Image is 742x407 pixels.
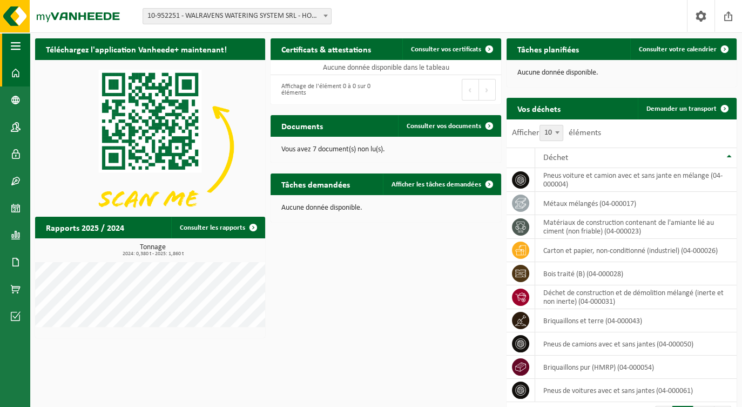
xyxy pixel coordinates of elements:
[639,46,717,53] span: Consulter votre calendrier
[630,38,736,60] a: Consulter votre calendrier
[535,309,737,332] td: briquaillons et terre (04-000043)
[392,181,481,188] span: Afficher les tâches demandées
[35,217,135,238] h2: Rapports 2025 / 2024
[383,174,500,195] a: Afficher les tâches demandées
[543,154,568,162] span: Déchet
[143,8,332,24] span: 10-952251 - WALRAVENS WATERING SYSTEM SRL - HOVES
[41,251,265,257] span: 2024: 0,380 t - 2025: 1,860 t
[271,60,501,75] td: Aucune donnée disponible dans le tableau
[507,38,590,59] h2: Tâches planifiées
[398,115,500,137] a: Consulter vos documents
[271,174,361,195] h2: Tâches demandées
[535,379,737,402] td: pneus de voitures avec et sans jantes (04-000061)
[407,123,481,130] span: Consulter vos documents
[35,60,265,233] img: Download de VHEPlus App
[539,125,563,141] span: 10
[271,38,382,59] h2: Certificats & attestations
[402,38,500,60] a: Consulter vos certificats
[462,79,479,101] button: Previous
[638,98,736,119] a: Demander un transport
[517,69,726,77] p: Aucune donnée disponible.
[271,115,334,136] h2: Documents
[507,98,571,119] h2: Vos déchets
[535,192,737,215] td: métaux mélangés (04-000017)
[276,78,380,102] div: Affichage de l'élément 0 à 0 sur 0 éléments
[281,146,490,154] p: Vous avez 7 document(s) non lu(s).
[646,105,717,112] span: Demander un transport
[281,204,490,212] p: Aucune donnée disponible.
[535,332,737,356] td: pneus de camions avec et sans jantes (04-000050)
[535,215,737,239] td: matériaux de construction contenant de l'amiante lié au ciment (non friable) (04-000023)
[535,285,737,309] td: déchet de construction et de démolition mélangé (inerte et non inerte) (04-000031)
[143,9,331,24] span: 10-952251 - WALRAVENS WATERING SYSTEM SRL - HOVES
[540,125,563,141] span: 10
[479,79,496,101] button: Next
[411,46,481,53] span: Consulter vos certificats
[535,239,737,262] td: carton et papier, non-conditionné (industriel) (04-000026)
[35,38,238,59] h2: Téléchargez l'application Vanheede+ maintenant!
[41,244,265,257] h3: Tonnage
[535,356,737,379] td: briquaillons pur (HMRP) (04-000054)
[535,168,737,192] td: pneus voiture et camion avec et sans jante en mélange (04-000004)
[171,217,264,238] a: Consulter les rapports
[535,262,737,285] td: bois traité (B) (04-000028)
[512,129,601,137] label: Afficher éléments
